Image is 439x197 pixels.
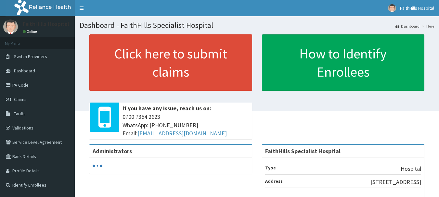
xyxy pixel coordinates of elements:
p: Hospital [401,165,421,173]
span: FaithHills Hospital [400,5,434,11]
span: Tariffs [14,111,26,117]
a: Online [23,29,38,34]
p: FaithHills Hospital [23,21,69,27]
a: How to Identify Enrollees [262,34,425,91]
span: 0700 7354 2623 WhatsApp: [PHONE_NUMBER] Email: [123,113,249,138]
b: Administrators [93,147,132,155]
b: Address [265,178,283,184]
img: User Image [388,4,396,12]
li: Here [420,23,434,29]
svg: audio-loading [93,161,102,171]
span: Dashboard [14,68,35,74]
a: Dashboard [395,23,420,29]
img: User Image [3,19,18,34]
a: Click here to submit claims [89,34,252,91]
p: [STREET_ADDRESS] [370,178,421,186]
span: Claims [14,96,27,102]
h1: Dashboard - FaithHills Specialist Hospital [80,21,434,30]
b: If you have any issue, reach us on: [123,105,211,112]
b: Type [265,165,276,171]
a: [EMAIL_ADDRESS][DOMAIN_NAME] [137,129,227,137]
strong: FaithHills Specialist Hospital [265,147,341,155]
span: Switch Providers [14,54,47,59]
